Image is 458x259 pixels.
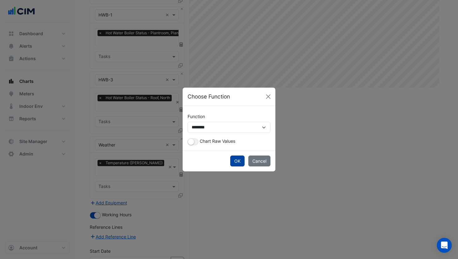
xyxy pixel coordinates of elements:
[437,238,452,253] div: Open Intercom Messenger
[248,156,270,166] button: Cancel
[264,92,273,101] button: Close
[188,93,230,101] h5: Choose Function
[188,111,205,122] label: Function
[230,156,245,166] button: OK
[200,138,235,144] span: Chart Raw Values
